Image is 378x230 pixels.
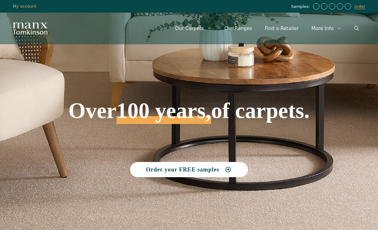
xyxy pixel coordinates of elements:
[169,19,218,38] a: Our Carpets
[117,105,211,124] span: 100 years,
[354,4,365,9] a: order
[169,19,365,38] nav: Primary
[13,22,47,34] img: Manx Tomkinson
[13,4,36,9] a: My account
[130,162,248,177] a: Order your FREE samples
[305,19,348,38] a: More Info
[146,167,219,172] span: Order your FREE samples
[35,54,343,124] h1: Over of carpets.
[258,19,305,38] a: Find a Retailer
[348,19,365,38] a: Open Search Bar
[291,4,312,9] span: Samples:
[218,19,259,38] a: Our Ranges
